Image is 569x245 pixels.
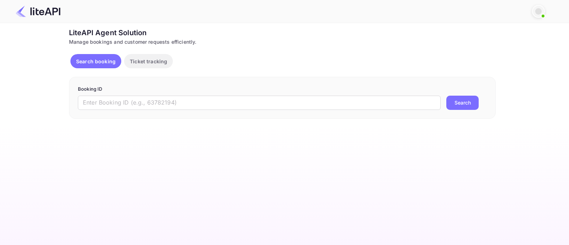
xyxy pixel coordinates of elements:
[78,86,487,93] p: Booking ID
[78,96,441,110] input: Enter Booking ID (e.g., 63782194)
[446,96,479,110] button: Search
[130,58,167,65] p: Ticket tracking
[76,58,116,65] p: Search booking
[69,38,496,46] div: Manage bookings and customer requests efficiently.
[16,6,60,17] img: LiteAPI Logo
[69,27,496,38] div: LiteAPI Agent Solution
